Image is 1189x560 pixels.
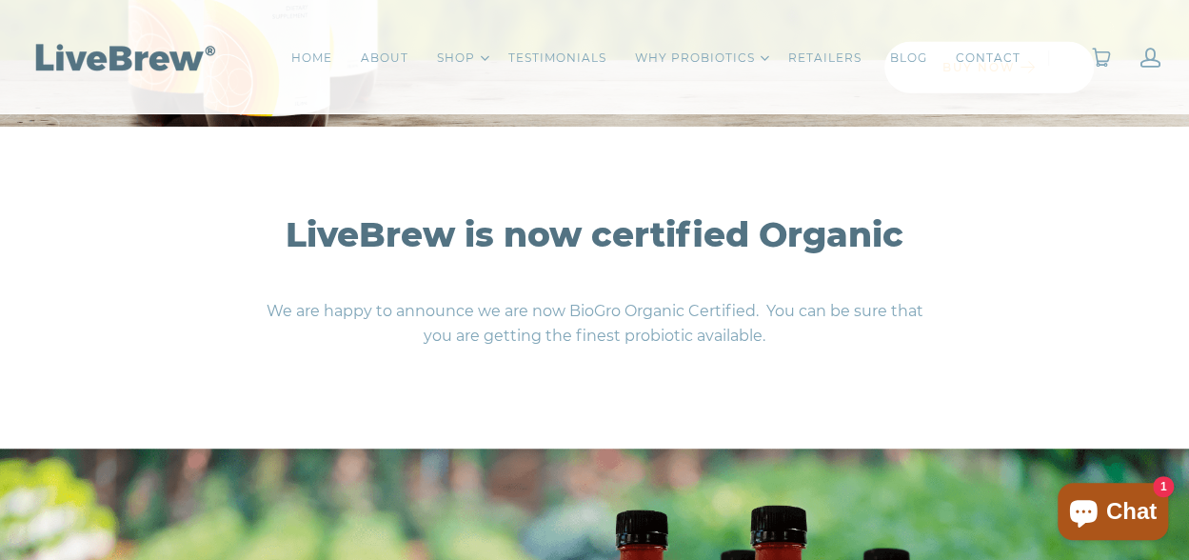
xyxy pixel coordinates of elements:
[890,49,927,68] a: BLOG
[635,49,755,68] a: WHY PROBIOTICS
[262,285,928,363] p: We are happy to announce we are now BioGro Organic Certified. You can be sure that you are gettin...
[956,49,1021,68] a: CONTACT
[788,49,862,68] a: RETAILERS
[437,49,475,68] a: SHOP
[262,212,928,256] h2: LiveBrew is now certified Organic
[361,49,408,68] a: ABOUT
[29,40,219,73] img: LiveBrew
[1052,483,1174,545] inbox-online-store-chat: Shopify online store chat
[508,49,606,68] a: TESTIMONIALS
[291,49,332,68] a: HOME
